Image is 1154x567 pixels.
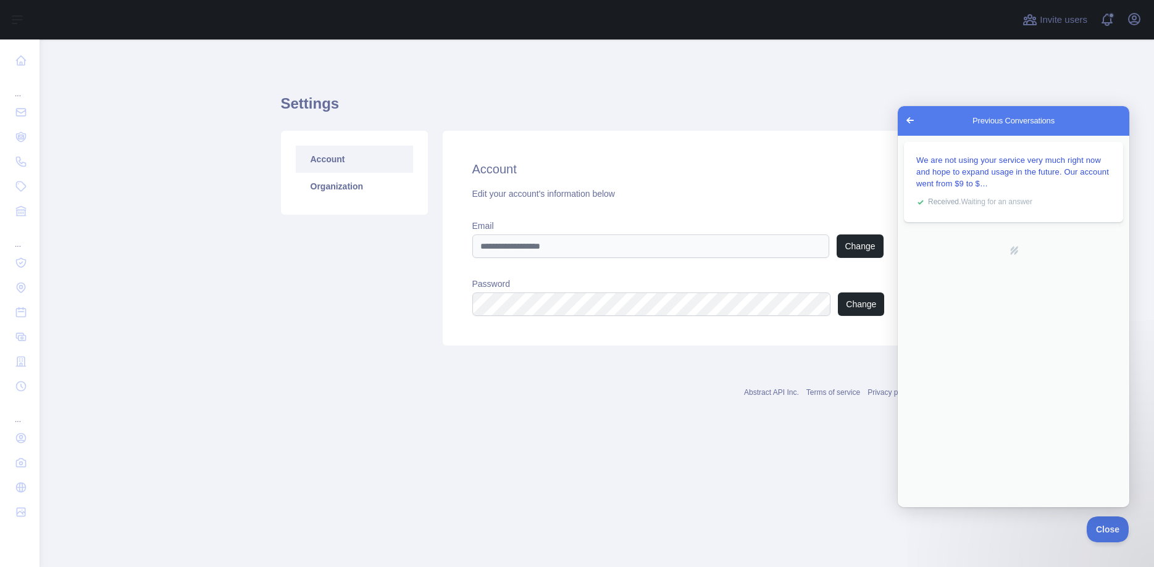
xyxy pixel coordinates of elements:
[75,9,157,21] span: Previous Conversations
[30,91,61,100] strong: Received
[898,106,1129,507] iframe: Help Scout Beacon - Live Chat, Contact Form, and Knowledge Base
[10,74,30,99] div: ...
[1040,13,1087,27] span: Invite users
[6,36,225,116] a: We are not using your service very much right now and hope to expand usage in the future. Our acc...
[472,278,884,290] label: Password
[868,388,913,397] a: Privacy policy
[472,220,884,232] label: Email
[4,36,228,116] section: Previous Conversations
[806,388,860,397] a: Terms of service
[10,400,30,424] div: ...
[10,225,30,249] div: ...
[1020,10,1090,30] button: Invite users
[472,188,884,200] div: Edit your account's information below
[1087,516,1129,542] iframe: Help Scout Beacon - Close
[30,91,135,100] span: . Waiting for an answer
[19,49,211,82] span: We are not using your service very much right now and hope to expand usage in the future. Our acc...
[838,292,884,316] button: Change
[837,234,883,258] button: Change
[296,146,413,173] a: Account
[472,160,884,178] h2: Account
[744,388,799,397] a: Abstract API Inc.
[5,7,20,22] span: Go back
[111,139,121,149] a: Powered by Help Scout
[281,94,913,123] h1: Settings
[296,173,413,200] a: Organization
